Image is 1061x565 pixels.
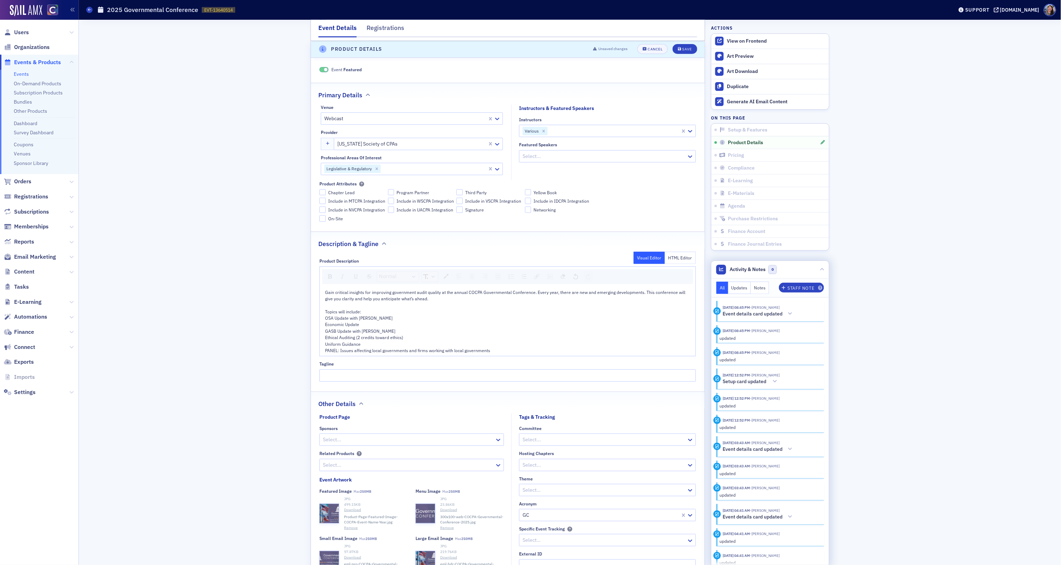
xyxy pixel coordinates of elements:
[322,269,693,284] div: rdw-toolbar
[723,513,795,521] button: Event details card updated
[319,67,329,72] span: Featured
[351,272,361,282] div: Underline
[388,198,454,204] label: Include in WSCPA Integration
[713,463,721,470] div: Update
[331,45,382,53] h4: Product Details
[366,536,377,541] span: 250MB
[319,207,326,213] input: Include in NVCPA Integration
[337,272,348,282] div: Italic
[4,238,34,246] a: Reports
[14,253,56,261] span: Email Marketing
[440,525,454,531] button: Remove
[14,298,42,306] span: E-Learning
[14,268,35,276] span: Content
[4,283,29,291] a: Tasks
[723,508,750,513] time: 6/16/2025 04:41 AM
[545,272,555,282] div: Image
[519,117,542,122] div: Instructors
[440,549,504,555] div: 219.76 KB
[319,258,359,264] div: Product Description
[14,80,61,87] a: On-Demand Products
[456,207,463,213] input: Signature
[420,271,439,282] div: rdw-font-size-control
[344,502,408,508] div: 499.15 KB
[750,485,780,490] span: Aiyana Scarborough
[728,140,763,146] span: Product Details
[750,418,780,423] span: Tiffany Carson
[723,553,750,558] time: 6/16/2025 04:41 AM
[344,555,408,560] a: Download
[465,190,487,196] span: Third Party
[750,396,780,401] span: Tiffany Carson
[14,238,34,246] span: Reports
[379,272,397,281] span: Normal
[637,44,668,54] button: Cancel
[648,48,662,51] div: Cancel
[711,64,829,79] a: Art Download
[319,536,357,541] div: Small Email Image
[727,68,825,75] div: Art Download
[388,189,454,196] label: Program Partner
[455,536,473,541] span: Max
[533,190,557,196] span: Yellow Book
[319,361,334,367] div: Tagline
[1000,7,1040,13] div: [DOMAIN_NAME]
[711,34,829,49] a: View on Frontend
[325,289,686,301] span: Gain critical insights for improving government audit quality at the annual COCPA Governmental Co...
[440,543,504,549] div: JPG
[344,525,358,531] button: Remove
[713,443,721,450] div: Activity
[723,305,750,310] time: 8/14/2025 08:45 PM
[519,526,565,532] div: Specific Event Tracking
[723,311,783,317] h5: Event details card updated
[319,207,386,213] label: Include in NVCPA Integration
[713,375,721,382] div: Activity
[360,536,377,541] span: Max
[720,538,819,544] div: updated
[4,388,36,396] a: Settings
[4,268,35,276] a: Content
[14,343,35,351] span: Connect
[449,489,460,494] span: 250MB
[14,29,29,36] span: Users
[14,120,37,127] a: Dashboard
[204,7,233,13] span: EVT-13640514
[519,413,555,421] div: Tags & Tracking
[543,271,556,282] div: rdw-image-control
[467,272,477,282] div: Center
[571,272,581,282] div: Undo
[723,514,783,520] h5: Event details card updated
[456,189,463,196] input: Third Party
[10,5,42,16] a: SailAMX
[713,307,721,315] div: Activity
[728,152,744,159] span: Pricing
[525,189,531,196] input: Yellow Book
[107,6,198,14] h1: 2025 Governmental Conference
[456,198,463,204] input: Include in VSCPA Integration
[416,489,441,494] div: Menu Image
[723,350,750,355] time: 8/14/2025 08:45 PM
[319,215,386,222] label: On-Site
[325,309,393,321] span: Topics will include: OSA Update with [PERSON_NAME]
[519,105,594,112] div: Instructors & Featured Speakers
[713,484,721,492] div: Update
[723,379,767,385] h5: Setup card updated
[325,321,359,327] span: Economic Update
[728,228,766,235] span: Finance Account
[723,396,750,401] time: 8/6/2025 12:52 PM
[344,496,408,502] div: JPG
[325,334,403,340] span: Ethical Auditing (2 credits toward ethics)
[321,155,382,160] div: Professional Areas of Interest
[723,531,750,536] time: 6/16/2025 04:41 AM
[397,198,454,204] span: Include in WSCPA Integration
[711,115,829,121] h4: On this page
[324,165,373,173] div: Legislative & Regulatory
[325,328,395,334] span: GASB Update with [PERSON_NAME]
[994,7,1042,12] button: [DOMAIN_NAME]
[728,178,753,184] span: E-Learning
[319,198,326,204] input: Include in MTCPA Integration
[367,23,404,36] div: Registrations
[711,79,829,94] button: Duplicate
[440,555,504,560] a: Download
[750,305,780,310] span: Tiffany Carson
